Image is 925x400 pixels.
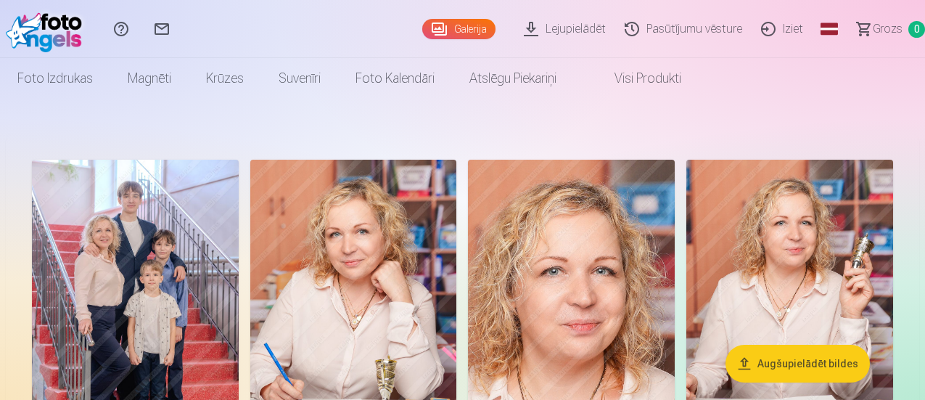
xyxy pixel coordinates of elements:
[725,345,870,383] button: Augšupielādēt bildes
[908,21,925,38] span: 0
[873,20,903,38] span: Grozs
[6,6,89,52] img: /fa1
[452,58,574,99] a: Atslēgu piekariņi
[110,58,189,99] a: Magnēti
[574,58,699,99] a: Visi produkti
[261,58,338,99] a: Suvenīri
[189,58,261,99] a: Krūzes
[422,19,496,39] a: Galerija
[338,58,452,99] a: Foto kalendāri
